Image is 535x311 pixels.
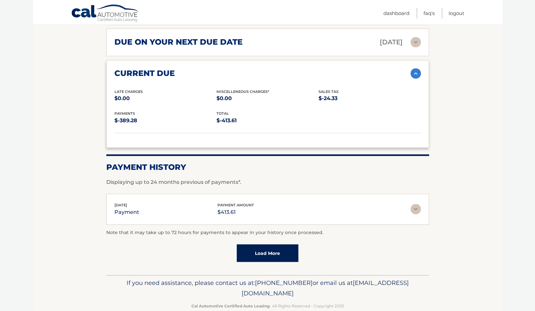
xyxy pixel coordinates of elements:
[319,94,421,103] p: $-24.33
[216,116,319,125] p: $-413.61
[217,207,254,216] p: $413.61
[114,68,175,78] h2: current due
[111,302,425,309] p: - All Rights Reserved - Copyright 2025
[191,303,270,308] strong: Cal Automotive Certified Auto Leasing
[255,279,313,286] span: [PHONE_NUMBER]
[424,8,435,19] a: FAQ's
[114,202,127,207] span: [DATE]
[216,94,319,103] p: $0.00
[114,116,216,125] p: $-389.28
[71,4,140,23] a: Cal Automotive
[319,89,339,94] span: Sales Tax
[114,89,143,94] span: Late Charges
[410,68,421,79] img: accordion-active.svg
[106,162,429,172] h2: Payment History
[106,229,429,236] p: Note that it may take up to 72 hours for payments to appear in your history once processed.
[410,37,421,47] img: accordion-rest.svg
[410,204,421,214] img: accordion-rest.svg
[114,94,216,103] p: $0.00
[380,37,403,48] p: [DATE]
[237,244,298,262] a: Load More
[114,207,139,216] p: payment
[106,178,429,186] p: Displaying up to 24 months previous of payments*.
[111,277,425,298] p: If you need assistance, please contact us at: or email us at
[217,202,254,207] span: payment amount
[216,89,269,94] span: Miscelleneous Charges*
[216,111,229,116] span: total
[449,8,464,19] a: Logout
[114,37,243,47] h2: due on your next due date
[383,8,409,19] a: Dashboard
[114,111,135,116] span: payments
